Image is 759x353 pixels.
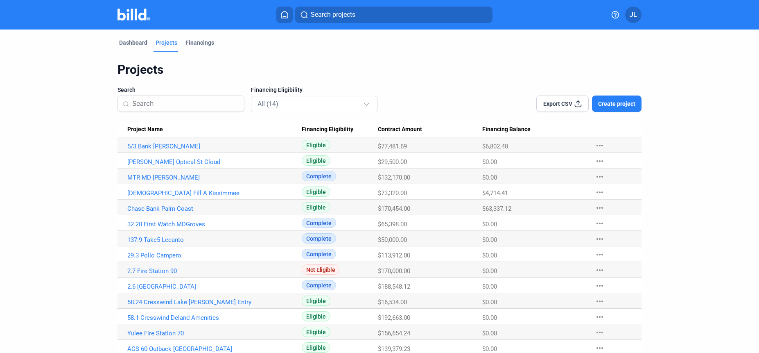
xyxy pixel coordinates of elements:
[595,296,605,306] mat-icon: more_horiz
[127,205,302,212] a: Chase Bank Palm Coast
[302,202,330,212] span: Eligible
[378,330,410,337] span: $156,654.24
[127,298,302,306] a: 58.24 Cresswind Lake [PERSON_NAME] Entry
[127,143,302,150] a: 5/3 Bank [PERSON_NAME]
[482,298,497,306] span: $0.00
[302,126,353,133] span: Financing Eligibility
[595,156,605,166] mat-icon: more_horiz
[482,174,497,181] span: $0.00
[378,174,410,181] span: $132,170.00
[482,345,497,353] span: $0.00
[117,86,136,94] span: Search
[302,187,330,197] span: Eligible
[482,205,511,212] span: $63,337.12
[117,62,642,77] div: Projects
[595,281,605,291] mat-icon: more_horiz
[127,345,302,353] a: ACS 60 Outback [GEOGRAPHIC_DATA]
[378,283,410,290] span: $188,548.12
[302,327,330,337] span: Eligible
[595,141,605,150] mat-icon: more_horiz
[482,267,497,275] span: $0.00
[592,96,642,112] button: Create project
[630,10,637,20] span: JL
[127,126,163,133] span: Project Name
[302,218,336,228] span: Complete
[482,158,497,166] span: $0.00
[482,283,497,290] span: $0.00
[378,298,407,306] span: $16,534.00
[595,219,605,228] mat-icon: more_horiz
[117,9,150,20] img: Billd Company Logo
[127,221,302,228] a: 32.28 First Watch MDGroves
[127,189,302,197] a: [DEMOGRAPHIC_DATA] Fill A Kissimmee
[127,236,302,244] a: 137.9 Take5 Lecanto
[127,158,302,166] a: [PERSON_NAME] Optical St Cloud
[378,126,482,133] div: Contract Amount
[378,143,407,150] span: $77,481.69
[127,174,302,181] a: MTR MD [PERSON_NAME]
[378,221,407,228] span: $65,398.00
[302,342,330,353] span: Eligible
[482,314,497,321] span: $0.00
[127,252,302,259] a: 29.3 Pollo Campero
[378,189,407,197] span: $73,320.00
[258,100,278,108] mat-select-trigger: All (14)
[595,265,605,275] mat-icon: more_horiz
[127,330,302,337] a: Yulee Fire Station 70
[378,345,410,353] span: $139,379.23
[127,126,302,133] div: Project Name
[378,267,410,275] span: $170,000.00
[295,7,492,23] button: Search projects
[251,86,303,94] span: Financing Eligibility
[378,158,407,166] span: $29,500.00
[302,126,378,133] div: Financing Eligibility
[378,236,407,244] span: $50,000.00
[302,280,336,290] span: Complete
[595,172,605,182] mat-icon: more_horiz
[595,250,605,260] mat-icon: more_horiz
[595,312,605,322] mat-icon: more_horiz
[482,143,508,150] span: $6,802.40
[595,234,605,244] mat-icon: more_horiz
[132,95,239,112] input: Search
[302,171,336,181] span: Complete
[536,96,589,112] button: Export CSV
[302,233,336,244] span: Complete
[302,155,330,166] span: Eligible
[595,203,605,213] mat-icon: more_horiz
[185,39,214,47] div: Financings
[482,126,587,133] div: Financing Balance
[378,314,410,321] span: $192,663.00
[595,328,605,337] mat-icon: more_horiz
[311,10,355,20] span: Search projects
[543,100,572,108] span: Export CSV
[378,252,410,259] span: $113,912.00
[156,39,177,47] div: Projects
[598,100,635,108] span: Create project
[482,126,531,133] span: Financing Balance
[127,283,302,290] a: 2.6 [GEOGRAPHIC_DATA]
[302,249,336,259] span: Complete
[127,267,302,275] a: 2.7 Fire Station 90
[127,314,302,321] a: 58.1 Cresswind Deland Amenities
[482,236,497,244] span: $0.00
[302,311,330,321] span: Eligible
[378,126,422,133] span: Contract Amount
[119,39,147,47] div: Dashboard
[378,205,410,212] span: $170,454.00
[625,7,642,23] button: JL
[482,330,497,337] span: $0.00
[302,264,339,275] span: Not Eligible
[595,187,605,197] mat-icon: more_horiz
[595,343,605,353] mat-icon: more_horiz
[482,221,497,228] span: $0.00
[302,140,330,150] span: Eligible
[482,189,508,197] span: $4,714.41
[302,296,330,306] span: Eligible
[482,252,497,259] span: $0.00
